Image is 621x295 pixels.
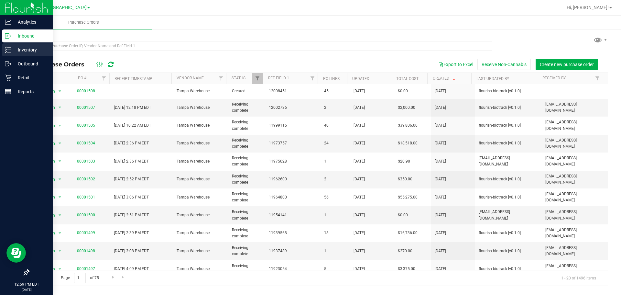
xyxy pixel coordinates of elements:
span: [EMAIL_ADDRESS][DOMAIN_NAME] [545,137,604,150]
a: Updated [352,76,369,81]
p: 12:59 PM EDT [3,281,50,287]
span: 11999115 [269,122,316,129]
a: Filter [99,73,109,84]
span: Tampa Warehouse [177,158,224,165]
span: [DATE] 3:08 PM EDT [114,248,149,254]
a: Receipt Timestamp [114,76,152,81]
span: $270.00 [398,248,412,254]
span: [DATE] 2:36 PM EDT [114,158,149,165]
span: Create new purchase order [540,62,594,67]
span: Tampa Warehouse [177,122,224,129]
span: [DATE] 2:36 PM EDT [114,140,149,146]
span: [DATE] [354,88,365,94]
span: flourish-biotrack [v0.1.0] [479,266,537,272]
span: Receiving complete [232,245,261,257]
span: [EMAIL_ADDRESS][DOMAIN_NAME] [545,263,604,275]
span: select [56,87,64,96]
a: Received By [542,76,566,80]
a: Purchase Orders [16,16,152,29]
p: Inbound [11,32,50,40]
a: Filter [592,73,603,84]
a: Vendor Name [177,76,204,80]
span: [DATE] [435,194,446,200]
span: [DATE] [354,176,365,182]
span: Receiving complete [232,155,261,167]
span: Receiving complete [232,209,261,221]
span: $16,736.00 [398,230,418,236]
a: PO Lines [323,76,340,81]
span: $2,000.00 [398,105,415,111]
span: 11962600 [269,176,316,182]
input: 1 [74,273,86,283]
span: [DATE] 2:51 PM EDT [114,212,149,218]
p: [DATE] [3,287,50,292]
span: $18,518.00 [398,140,418,146]
inline-svg: Inventory [5,47,11,53]
span: 5 [324,266,346,272]
a: Status [232,76,245,80]
span: select [56,103,64,112]
a: 00001501 [77,195,95,199]
span: Tampa Warehouse [177,140,224,146]
span: flourish-biotrack [v0.1.0] [479,122,537,129]
a: Total Cost [396,76,419,81]
span: $0.00 [398,88,408,94]
span: 2 [324,176,346,182]
span: Tampa Warehouse [177,88,224,94]
span: Tampa Warehouse [177,248,224,254]
span: [DATE] [435,212,446,218]
p: Inventory [11,46,50,54]
span: [DATE] [435,88,446,94]
span: Purchase Orders [60,19,108,25]
span: 11973757 [269,140,316,146]
span: Receiving complete [232,119,261,131]
span: 11975028 [269,158,316,165]
span: 1 [324,158,346,165]
span: [DATE] 10:22 AM EDT [114,122,151,129]
span: $39,806.00 [398,122,418,129]
inline-svg: Analytics [5,19,11,25]
span: Tampa Warehouse [177,105,224,111]
span: 12002736 [269,105,316,111]
a: 00001502 [77,177,95,181]
span: $55,275.00 [398,194,418,200]
a: 00001504 [77,141,95,145]
span: [GEOGRAPHIC_DATA] [42,5,87,10]
span: Receiving complete [232,263,261,275]
span: [EMAIL_ADDRESS][DOMAIN_NAME] [545,173,604,186]
span: Created [232,88,261,94]
span: [EMAIL_ADDRESS][DOMAIN_NAME] [545,155,604,167]
span: [DATE] [435,248,446,254]
span: select [56,265,64,274]
span: Page of 75 [55,273,104,283]
inline-svg: Inbound [5,33,11,39]
p: Reports [11,88,50,96]
span: [DATE] [435,140,446,146]
a: 00001499 [77,231,95,235]
inline-svg: Reports [5,88,11,95]
span: Hi, [PERSON_NAME]! [567,5,609,10]
span: [EMAIL_ADDRESS][DOMAIN_NAME] [479,209,537,221]
span: [DATE] [354,158,365,165]
button: Receive Non-Cannabis [477,59,531,70]
span: Purchase Orders [34,61,91,68]
span: 11937489 [269,248,316,254]
span: [DATE] [354,140,365,146]
span: Receiving complete [232,191,261,203]
span: select [56,121,64,130]
span: 11954141 [269,212,316,218]
span: Receiving complete [232,101,261,114]
a: 00001508 [77,89,95,93]
a: 00001500 [77,213,95,217]
span: select [56,175,64,184]
a: 00001497 [77,267,95,271]
a: Created [433,76,457,81]
span: [DATE] [435,158,446,165]
span: [DATE] [354,266,365,272]
span: [EMAIL_ADDRESS][DOMAIN_NAME] [479,155,537,167]
span: flourish-biotrack [v0.1.0] [479,230,537,236]
span: $0.00 [398,212,408,218]
span: [DATE] [435,230,446,236]
span: 45 [324,88,346,94]
span: flourish-biotrack [v0.1.0] [479,194,537,200]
